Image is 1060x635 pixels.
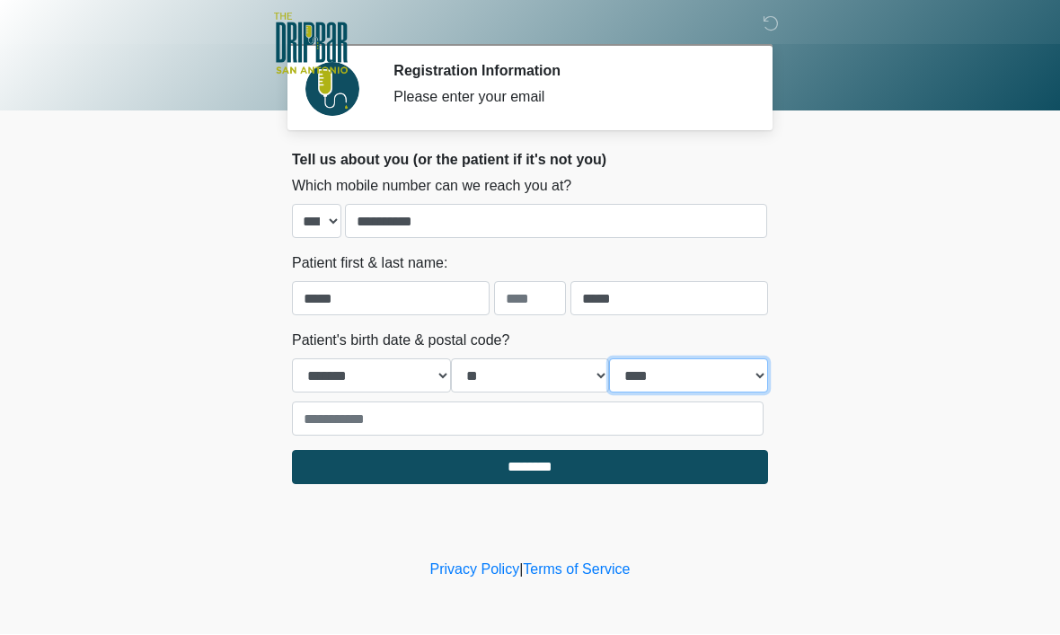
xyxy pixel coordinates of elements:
[523,562,630,578] a: Terms of Service
[305,63,359,117] img: Agent Avatar
[292,176,571,198] label: Which mobile number can we reach you at?
[274,13,348,76] img: The DRIPBaR - San Antonio Fossil Creek Logo
[519,562,523,578] a: |
[292,331,509,352] label: Patient's birth date & postal code?
[292,152,768,169] h2: Tell us about you (or the patient if it's not you)
[292,253,447,275] label: Patient first & last name:
[430,562,520,578] a: Privacy Policy
[393,87,741,109] div: Please enter your email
